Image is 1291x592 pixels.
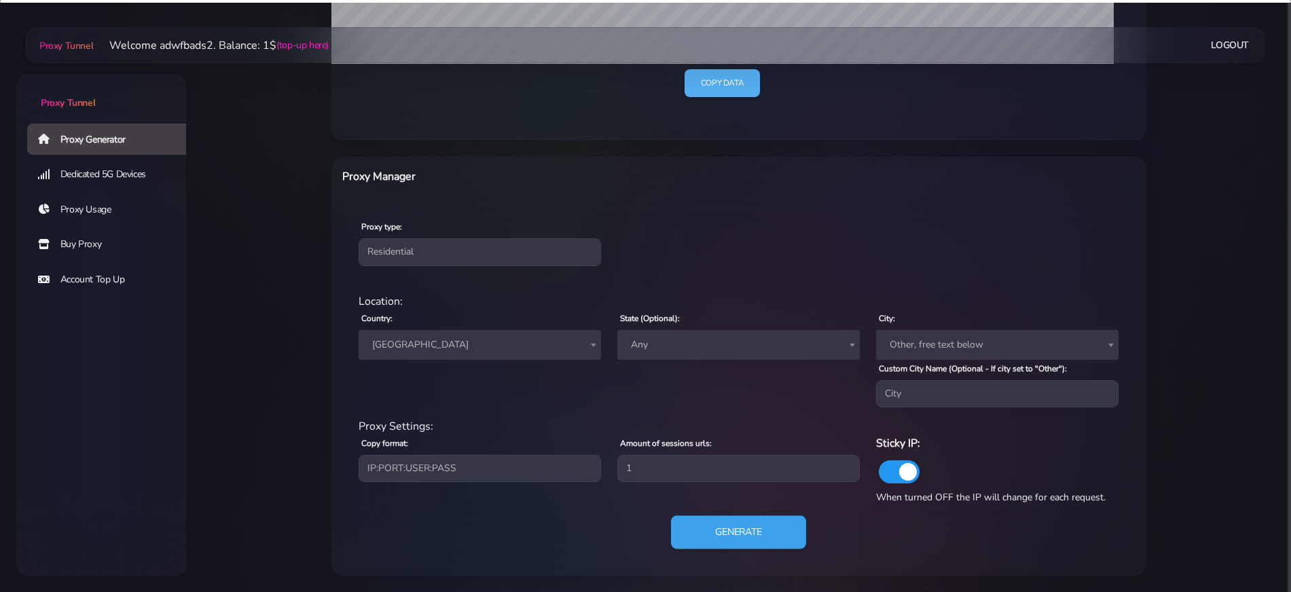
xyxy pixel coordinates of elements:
label: State (Optional): [620,312,680,325]
a: Proxy Usage [27,194,197,225]
div: Location: [350,293,1127,310]
label: Amount of sessions urls: [620,437,712,449]
a: Proxy Generator [27,124,197,155]
span: Any [617,330,860,360]
a: Copy data [685,69,760,97]
a: Dedicated 5G Devices [27,159,197,190]
h6: Proxy Manager [342,168,798,185]
label: Custom City Name (Optional - If city set to "Other"): [879,363,1067,375]
span: Other, free text below [884,335,1110,354]
a: Proxy Tunnel [16,74,186,110]
span: When turned OFF the IP will change for each request. [876,491,1106,504]
button: Generate [671,516,806,549]
span: Any [625,335,852,354]
a: Account Top Up [27,264,197,295]
a: (top-up here) [276,38,329,52]
span: Italy [359,330,601,360]
label: Copy format: [361,437,408,449]
label: Country: [361,312,393,325]
a: Buy Proxy [27,229,197,260]
a: Logout [1211,33,1249,58]
a: Proxy Tunnel [37,35,93,56]
label: Proxy type: [361,221,402,233]
span: Other, free text below [876,330,1119,360]
span: Proxy Tunnel [39,39,93,52]
span: Italy [367,335,593,354]
input: City [876,380,1119,407]
iframe: Webchat Widget [1225,526,1274,575]
span: Proxy Tunnel [41,96,95,109]
h6: Sticky IP: [876,434,1119,452]
li: Welcome adwfbads2. Balance: 1$ [93,37,329,54]
label: City: [879,312,895,325]
div: Proxy Settings: [350,418,1127,434]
